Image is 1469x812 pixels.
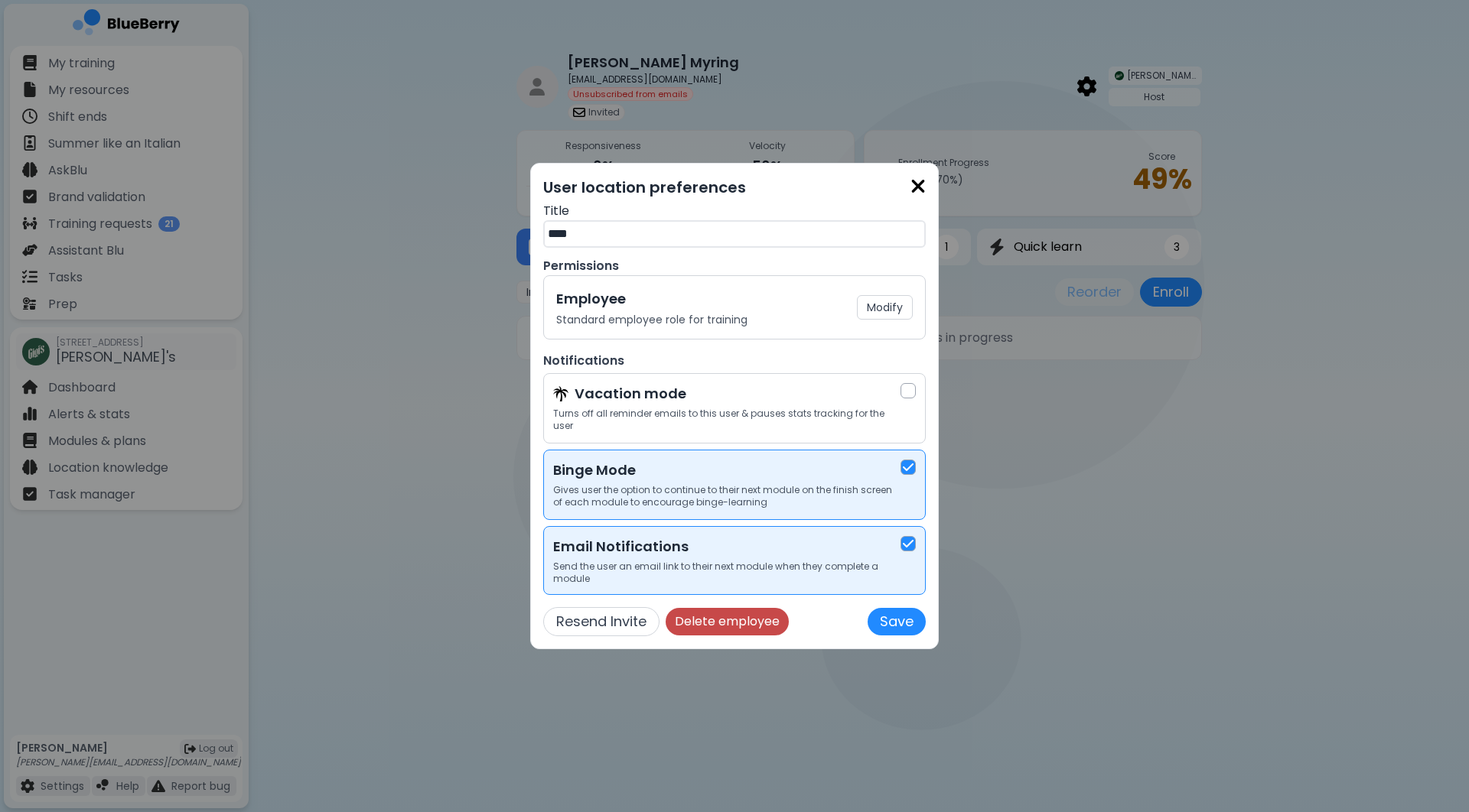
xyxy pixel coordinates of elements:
[553,536,901,557] h3: Email Notifications
[910,176,926,197] img: close icon
[543,176,926,199] p: User location preferences
[857,295,913,320] button: Modify
[903,461,914,473] img: check
[556,313,748,326] p: Standard employee role for training
[553,408,901,432] p: Turns off all reminder emails to this user & pauses stats tracking for the user
[543,352,926,370] p: Notifications
[666,608,789,635] button: Delete employee
[553,560,901,585] p: Send the user an email link to their next module when they complete a module
[543,607,660,636] button: Resend Invite
[553,484,901,508] p: Gives user the option to continue to their next module on the finish screen of each module to enc...
[868,608,926,635] button: Save
[556,288,748,310] h3: Employee
[553,386,568,402] img: vacation icon
[903,538,914,550] img: check
[575,383,686,404] h3: Vacation mode
[543,202,926,220] p: Title
[553,460,901,481] h3: Binge Mode
[543,257,926,275] p: Permissions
